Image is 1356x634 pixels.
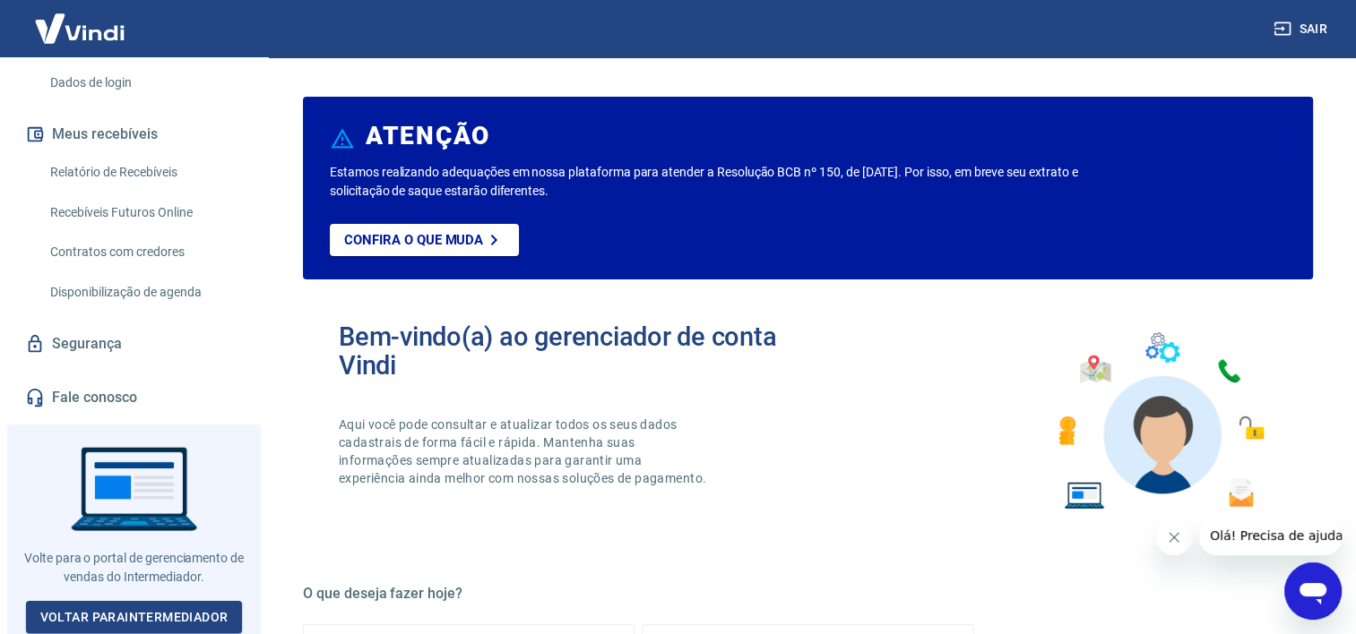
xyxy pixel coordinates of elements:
[43,274,246,311] a: Disponibilização de agenda
[22,378,246,417] a: Fale conosco
[303,585,1313,603] h5: O que deseja fazer hoje?
[43,154,246,191] a: Relatório de Recebíveis
[22,1,138,56] img: Vindi
[330,224,519,256] a: Confira o que muda
[43,194,246,231] a: Recebíveis Futuros Online
[1270,13,1334,46] button: Sair
[1284,562,1342,620] iframe: Botão para abrir a janela de mensagens
[330,163,1095,201] p: Estamos realizando adequações em nossa plataforma para atender a Resolução BCB nº 150, de [DATE]....
[43,64,246,101] a: Dados de login
[43,234,246,270] a: Contratos com credores
[22,115,246,154] button: Meus recebíveis
[344,232,483,248] p: Confira o que muda
[366,127,490,145] h6: ATENÇÃO
[26,601,243,634] a: Voltar paraIntermediador
[339,416,710,487] p: Aqui você pode consultar e atualizar todos os seus dados cadastrais de forma fácil e rápida. Mant...
[1156,519,1192,555] iframe: Fechar mensagem
[339,322,808,380] h2: Bem-vindo(a) ao gerenciador de conta Vindi
[1199,516,1342,555] iframe: Mensagem da empresa
[1042,322,1277,520] img: Imagem de um avatar masculino com diversos icones exemplificando as funcionalidades do gerenciado...
[11,13,151,27] span: Olá! Precisa de ajuda?
[22,324,246,364] a: Segurança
